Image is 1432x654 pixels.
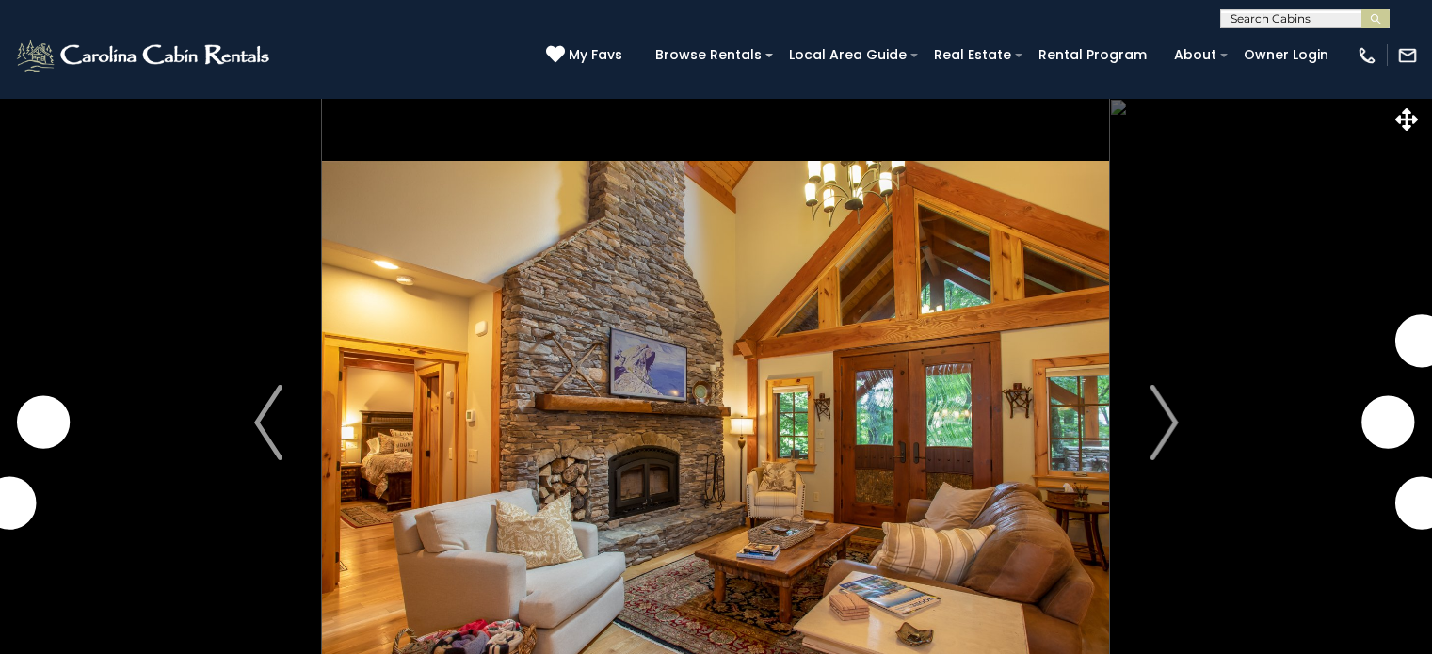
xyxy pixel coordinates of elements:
[14,37,275,74] img: White-1-2.png
[569,45,622,65] span: My Favs
[1029,40,1156,70] a: Rental Program
[546,45,627,66] a: My Favs
[925,40,1021,70] a: Real Estate
[780,40,916,70] a: Local Area Guide
[1357,45,1377,66] img: phone-regular-white.png
[646,40,771,70] a: Browse Rentals
[1165,40,1226,70] a: About
[254,385,282,460] img: arrow
[1397,45,1418,66] img: mail-regular-white.png
[1234,40,1338,70] a: Owner Login
[1150,385,1178,460] img: arrow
